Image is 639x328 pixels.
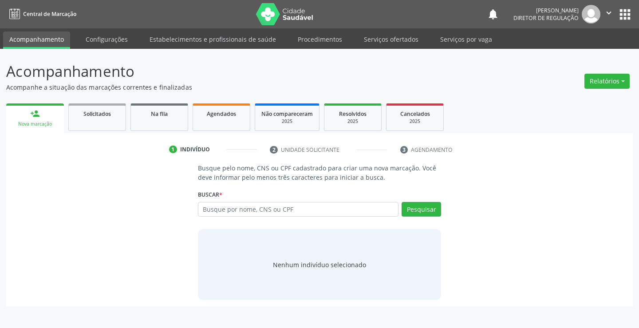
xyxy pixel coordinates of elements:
[151,110,168,118] span: Na fila
[339,110,367,118] span: Resolvidos
[198,163,442,182] p: Busque pelo nome, CNS ou CPF cadastrado para criar uma nova marcação. Você deve informar pelo men...
[358,32,425,47] a: Serviços ofertados
[434,32,498,47] a: Serviços por vaga
[12,121,58,127] div: Nova marcação
[604,8,614,18] i: 
[6,7,76,21] a: Central de Marcação
[23,10,76,18] span: Central de Marcação
[169,146,177,154] div: 1
[617,7,633,22] button: apps
[198,202,399,217] input: Busque por nome, CNS ou CPF
[273,260,366,269] div: Nenhum indivíduo selecionado
[513,7,579,14] div: [PERSON_NAME]
[261,110,313,118] span: Não compareceram
[487,8,499,20] button: notifications
[400,110,430,118] span: Cancelados
[584,74,630,89] button: Relatórios
[261,118,313,125] div: 2025
[180,146,210,154] div: Indivíduo
[292,32,348,47] a: Procedimentos
[6,83,445,92] p: Acompanhe a situação das marcações correntes e finalizadas
[331,118,375,125] div: 2025
[582,5,600,24] img: img
[198,188,222,202] label: Buscar
[402,202,441,217] button: Pesquisar
[143,32,282,47] a: Estabelecimentos e profissionais de saúde
[3,32,70,49] a: Acompanhamento
[79,32,134,47] a: Configurações
[600,5,617,24] button: 
[6,60,445,83] p: Acompanhamento
[393,118,437,125] div: 2025
[513,14,579,22] span: Diretor de regulação
[30,109,40,119] div: person_add
[207,110,236,118] span: Agendados
[83,110,111,118] span: Solicitados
